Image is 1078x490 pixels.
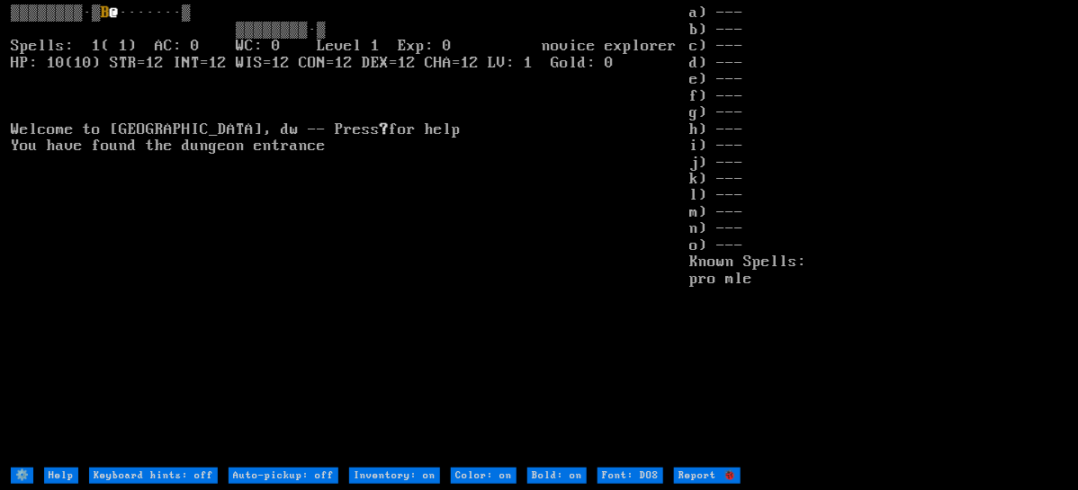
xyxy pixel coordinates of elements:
[451,468,517,484] input: Color: on
[11,4,690,465] larn: ▒▒▒▒▒▒▒▒·▒ ·······▒ ▒▒▒▒▒▒▒▒·▒ Spells: 1( 1) AC: 0 WC: 0 Level 1 Exp: 0 novice explorer HP: 10(10...
[44,468,78,484] input: Help
[110,4,119,22] font: @
[527,468,587,484] input: Bold: on
[597,468,663,484] input: Font: DOS
[380,120,389,138] b: ?
[101,4,110,22] font: B
[89,468,218,484] input: Keyboard hints: off
[690,4,1067,465] stats: a) --- b) --- c) --- d) --- e) --- f) --- g) --- h) --- i) --- j) --- k) --- l) --- m) --- n) ---...
[11,468,33,484] input: ⚙️
[229,468,338,484] input: Auto-pickup: off
[674,468,741,484] input: Report 🐞
[349,468,440,484] input: Inventory: on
